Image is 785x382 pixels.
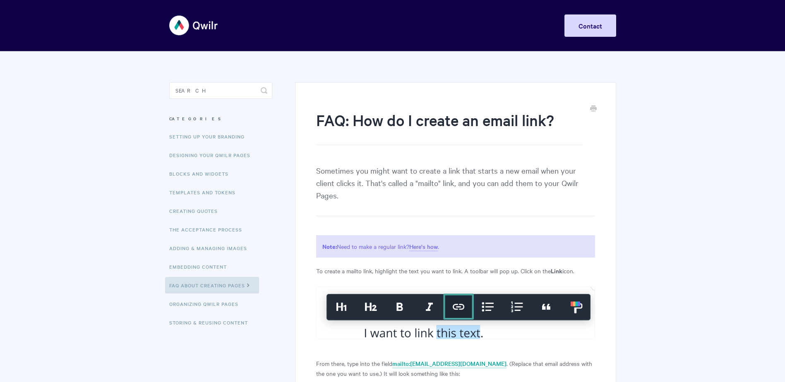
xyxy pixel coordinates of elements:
[590,105,597,114] a: Print this Article
[392,359,507,368] a: mailto:[EMAIL_ADDRESS][DOMAIN_NAME]
[169,147,257,163] a: Designing Your Qwilr Pages
[169,111,272,126] h3: Categories
[169,10,218,41] img: Qwilr Help Center
[316,235,595,258] p: Need to make a regular link? .
[169,240,253,256] a: Adding & Managing Images
[316,110,582,145] h1: FAQ: How do I create an email link?
[564,14,616,37] a: Contact
[316,358,595,378] p: From there, type into the field . (Replace that email address with the one you want to use.) It w...
[316,164,595,216] p: Sometimes you might want to create a link that starts a new email when your client clicks it. Tha...
[169,203,224,219] a: Creating Quotes
[169,165,235,182] a: Blocks and Widgets
[169,296,245,312] a: Organizing Qwilr Pages
[169,258,233,275] a: Embedding Content
[169,221,248,238] a: The Acceptance Process
[169,184,242,201] a: Templates and Tokens
[409,242,438,251] a: Here's how
[169,128,251,145] a: Setting up your Branding
[169,314,254,331] a: Storing & Reusing Content
[165,277,259,294] a: FAQ About Creating Pages
[169,82,272,99] input: Search
[551,266,562,275] strong: Link
[316,266,595,276] p: To create a mailto link, highlight the text you want to link. A toolbar will pop up. Click on the...
[322,242,337,251] strong: Note:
